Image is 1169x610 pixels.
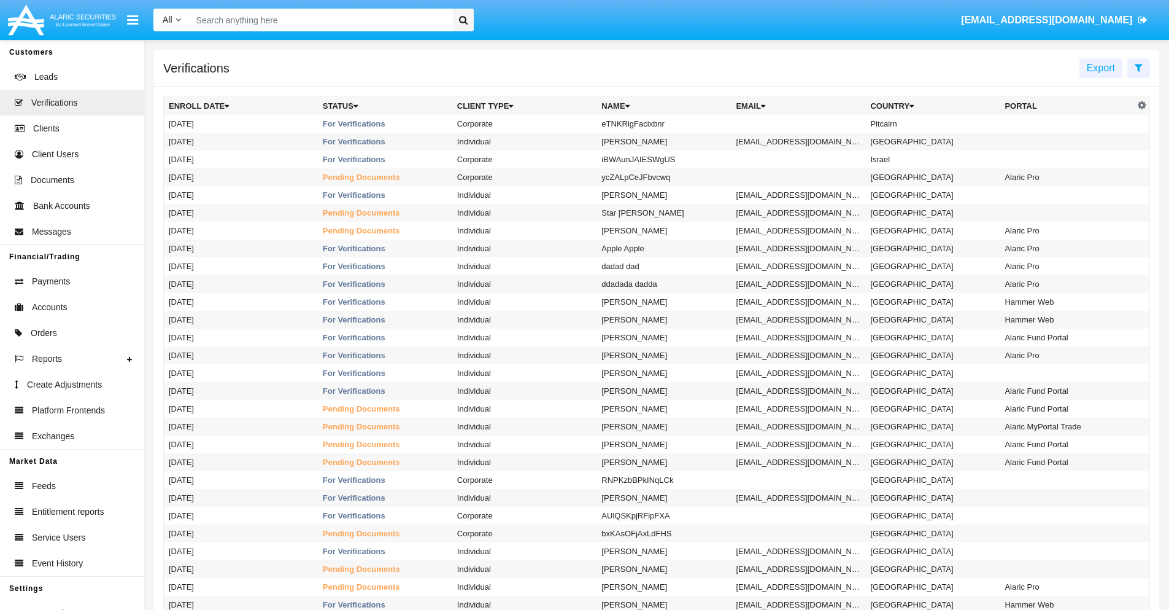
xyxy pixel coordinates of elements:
[32,275,70,288] span: Payments
[164,115,318,133] td: [DATE]
[164,97,318,115] th: Enroll Date
[731,418,865,436] td: [EMAIL_ADDRESS][DOMAIN_NAME]
[452,560,596,578] td: Individual
[318,133,452,151] td: For Verifications
[164,453,318,471] td: [DATE]
[318,578,452,596] td: Pending Documents
[164,418,318,436] td: [DATE]
[452,578,596,596] td: Individual
[164,560,318,578] td: [DATE]
[452,542,596,560] td: Individual
[731,204,865,222] td: [EMAIL_ADDRESS][DOMAIN_NAME]
[452,346,596,364] td: Individual
[865,115,1000,133] td: Pitcairn
[164,275,318,293] td: [DATE]
[164,400,318,418] td: [DATE]
[318,346,452,364] td: For Verifications
[596,329,731,346] td: [PERSON_NAME]
[596,436,731,453] td: [PERSON_NAME]
[596,204,731,222] td: Star [PERSON_NAME]
[865,453,1000,471] td: [GEOGRAPHIC_DATA]
[596,151,731,168] td: iBWAunJAIESWgUS
[865,204,1000,222] td: [GEOGRAPHIC_DATA]
[1000,382,1134,400] td: Alaric Fund Portal
[865,400,1000,418] td: [GEOGRAPHIC_DATA]
[153,14,190,26] a: All
[596,418,731,436] td: [PERSON_NAME]
[32,148,79,161] span: Client Users
[164,168,318,186] td: [DATE]
[164,133,318,151] td: [DATE]
[452,151,596,168] td: Corporate
[865,578,1000,596] td: [GEOGRAPHIC_DATA]
[32,353,62,366] span: Reports
[865,525,1000,542] td: [GEOGRAPHIC_DATA]
[164,151,318,168] td: [DATE]
[318,507,452,525] td: For Verifications
[596,222,731,240] td: [PERSON_NAME]
[452,275,596,293] td: Individual
[32,430,74,443] span: Exchanges
[31,96,77,109] span: Verifications
[452,329,596,346] td: Individual
[961,15,1132,25] span: [EMAIL_ADDRESS][DOMAIN_NAME]
[596,346,731,364] td: [PERSON_NAME]
[163,63,230,73] h5: Verifications
[318,293,452,311] td: For Verifications
[318,560,452,578] td: Pending Documents
[865,489,1000,507] td: [GEOGRAPHIC_DATA]
[32,404,105,417] span: Platform Frontends
[164,489,318,507] td: [DATE]
[452,311,596,329] td: Individual
[865,560,1000,578] td: [GEOGRAPHIC_DATA]
[164,436,318,453] td: [DATE]
[1000,222,1134,240] td: Alaric Pro
[731,293,865,311] td: [EMAIL_ADDRESS][DOMAIN_NAME]
[731,222,865,240] td: [EMAIL_ADDRESS][DOMAIN_NAME]
[452,471,596,489] td: Corporate
[596,542,731,560] td: [PERSON_NAME]
[596,186,731,204] td: [PERSON_NAME]
[164,186,318,204] td: [DATE]
[865,471,1000,489] td: [GEOGRAPHIC_DATA]
[1000,275,1134,293] td: Alaric Pro
[865,418,1000,436] td: [GEOGRAPHIC_DATA]
[731,560,865,578] td: [EMAIL_ADDRESS][DOMAIN_NAME]
[452,525,596,542] td: Corporate
[318,115,452,133] td: For Verifications
[318,382,452,400] td: For Verifications
[190,9,449,31] input: Search
[318,168,452,186] td: Pending Documents
[164,257,318,275] td: [DATE]
[865,382,1000,400] td: [GEOGRAPHIC_DATA]
[318,364,452,382] td: For Verifications
[865,507,1000,525] td: [GEOGRAPHIC_DATA]
[32,506,104,518] span: Entitlement reports
[164,204,318,222] td: [DATE]
[596,560,731,578] td: [PERSON_NAME]
[318,471,452,489] td: For Verifications
[596,133,731,151] td: [PERSON_NAME]
[731,542,865,560] td: [EMAIL_ADDRESS][DOMAIN_NAME]
[865,257,1000,275] td: [GEOGRAPHIC_DATA]
[865,542,1000,560] td: [GEOGRAPHIC_DATA]
[318,311,452,329] td: For Verifications
[164,311,318,329] td: [DATE]
[318,151,452,168] td: For Verifications
[6,2,118,38] img: Logo image
[1000,240,1134,257] td: Alaric Pro
[731,329,865,346] td: [EMAIL_ADDRESS][DOMAIN_NAME]
[731,578,865,596] td: [EMAIL_ADDRESS][DOMAIN_NAME]
[1000,436,1134,453] td: Alaric Fund Portal
[27,378,102,391] span: Create Adjustments
[731,489,865,507] td: [EMAIL_ADDRESS][DOMAIN_NAME]
[1000,257,1134,275] td: Alaric Pro
[318,186,452,204] td: For Verifications
[318,525,452,542] td: Pending Documents
[865,151,1000,168] td: Israel
[865,436,1000,453] td: [GEOGRAPHIC_DATA]
[452,240,596,257] td: Individual
[318,400,452,418] td: Pending Documents
[164,222,318,240] td: [DATE]
[452,204,596,222] td: Individual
